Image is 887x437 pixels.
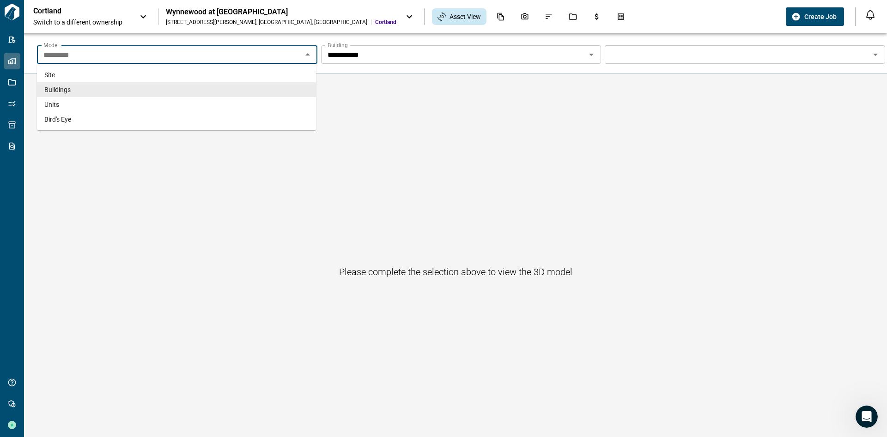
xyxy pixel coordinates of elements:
[166,7,396,17] div: Wynnewood at [GEOGRAPHIC_DATA]
[869,48,882,61] button: Open
[33,6,116,16] p: Cortland
[585,48,598,61] button: Open
[301,48,314,61] button: Close
[515,9,535,25] div: Photos
[856,406,878,428] iframe: Intercom live chat
[166,18,367,26] div: [STREET_ADDRESS][PERSON_NAME] , [GEOGRAPHIC_DATA] , [GEOGRAPHIC_DATA]
[563,9,583,25] div: Jobs
[804,12,837,21] span: Create Job
[611,9,631,25] div: Takeoff Center
[786,7,844,26] button: Create Job
[44,70,55,80] span: Site
[44,85,71,94] span: Buildings
[44,115,71,124] span: Bird's Eye
[375,18,396,26] span: Cortland
[44,100,59,109] span: Units
[491,9,510,25] div: Documents
[863,7,878,22] button: Open notification feed
[450,12,481,21] span: Asset View
[432,8,486,25] div: Asset View
[43,41,59,49] label: Model
[33,18,130,27] span: Switch to a different ownership
[539,9,559,25] div: Issues & Info
[328,41,348,49] label: Building
[587,9,607,25] div: Budgets
[339,265,572,279] h6: Please complete the selection above to view the 3D model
